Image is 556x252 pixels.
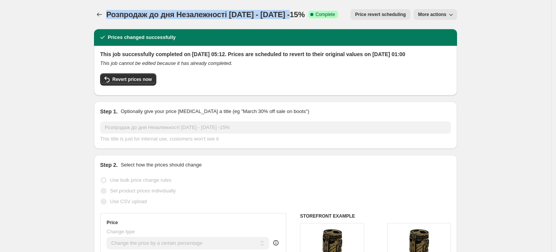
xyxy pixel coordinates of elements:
[108,34,176,41] h2: Prices changed successfully
[100,136,219,142] span: This title is just for internal use, customers won't see it
[100,60,232,66] i: This job cannot be edited because it has already completed.
[355,11,406,18] span: Price revert scheduling
[316,11,335,18] span: Complete
[94,9,105,20] button: Price change jobs
[100,121,451,134] input: 30% off holiday sale
[300,213,451,219] h6: STOREFRONT EXAMPLE
[413,9,457,20] button: More actions
[110,177,171,183] span: Use bulk price change rules
[121,161,202,169] p: Select how the prices should change
[121,108,309,115] p: Optionally give your price [MEDICAL_DATA] a title (eg "March 30% off sale on boots")
[107,229,135,234] span: Change type
[100,50,451,58] h2: This job successfully completed on [DATE] 05:12. Prices are scheduled to revert to their original...
[106,10,305,19] span: Розпродаж до дня Незалежності [DATE] - [DATE] -15%
[110,188,176,194] span: Set product prices individually
[112,76,152,82] span: Revert prices now
[110,199,147,204] span: Use CSV upload
[100,73,156,86] button: Revert prices now
[272,239,280,247] div: help
[100,108,118,115] h2: Step 1.
[350,9,410,20] button: Price revert scheduling
[418,11,446,18] span: More actions
[100,161,118,169] h2: Step 2.
[107,220,118,226] h3: Price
